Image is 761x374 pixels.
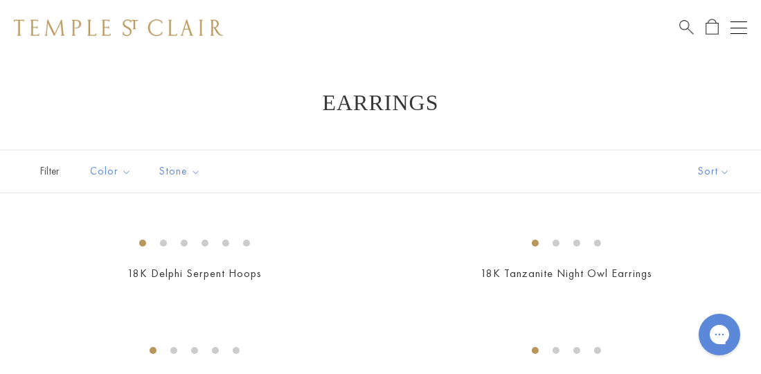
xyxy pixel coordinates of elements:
button: Stone [149,156,211,187]
a: 18K Tanzanite Night Owl Earrings [481,266,652,280]
h1: Earrings [35,90,726,115]
button: Open navigation [731,19,747,36]
a: Search [679,19,694,36]
button: Show sort by [667,150,761,193]
a: 18K Delphi Serpent Hoops [127,266,262,280]
a: Open Shopping Bag [706,19,719,36]
button: Color [80,156,142,187]
img: Temple St. Clair [14,19,223,36]
span: Color [83,163,142,180]
span: Stone [152,163,211,180]
iframe: Gorgias live chat messenger [692,309,747,360]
